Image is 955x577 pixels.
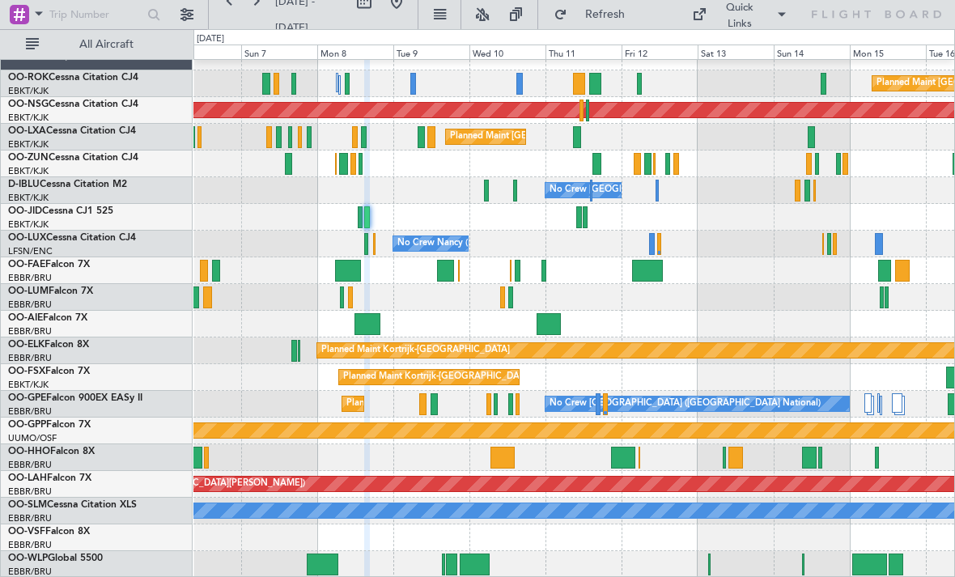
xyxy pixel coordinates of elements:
div: [DATE] [197,32,224,46]
a: EBBR/BRU [8,405,52,418]
span: OO-GPE [8,393,46,403]
a: OO-GPEFalcon 900EX EASy II [8,393,142,403]
a: OO-ZUNCessna Citation CJ4 [8,153,138,163]
div: Sat 6 [165,45,241,59]
a: EBBR/BRU [8,352,52,364]
a: EBBR/BRU [8,459,52,471]
a: EBKT/KJK [8,138,49,151]
a: D-IBLUCessna Citation M2 [8,180,127,189]
a: EBKT/KJK [8,112,49,124]
div: No Crew [GEOGRAPHIC_DATA] ([GEOGRAPHIC_DATA] National) [550,392,821,416]
div: No Crew Nancy (Essey) [397,231,494,256]
a: OO-VSFFalcon 8X [8,527,90,537]
div: Planned Maint [GEOGRAPHIC_DATA] ([GEOGRAPHIC_DATA] National) [346,392,639,416]
div: Thu 11 [545,45,622,59]
span: OO-VSF [8,527,45,537]
input: Trip Number [49,2,142,27]
a: OO-LUXCessna Citation CJ4 [8,233,136,243]
a: OO-SLMCessna Citation XLS [8,500,137,510]
span: OO-ELK [8,340,45,350]
div: Fri 12 [622,45,698,59]
a: OO-ELKFalcon 8X [8,340,89,350]
a: OO-WLPGlobal 5500 [8,554,103,563]
span: OO-LUX [8,233,46,243]
a: EBBR/BRU [8,325,52,337]
div: Planned Maint Kortrijk-[GEOGRAPHIC_DATA] [343,365,532,389]
span: OO-LAH [8,473,47,483]
div: No Crew [GEOGRAPHIC_DATA] ([GEOGRAPHIC_DATA] National) [550,178,821,202]
a: EBBR/BRU [8,299,52,311]
span: D-IBLU [8,180,40,189]
span: OO-LXA [8,126,46,136]
a: UUMO/OSF [8,432,57,444]
a: OO-NSGCessna Citation CJ4 [8,100,138,109]
a: OO-LUMFalcon 7X [8,286,93,296]
a: OO-HHOFalcon 8X [8,447,95,456]
a: OO-ROKCessna Citation CJ4 [8,73,138,83]
a: EBBR/BRU [8,512,52,524]
a: EBBR/BRU [8,486,52,498]
div: Planned Maint Kortrijk-[GEOGRAPHIC_DATA] [321,338,510,363]
a: EBKT/KJK [8,218,49,231]
button: Refresh [546,2,643,28]
span: OO-NSG [8,100,49,109]
div: Sun 7 [241,45,317,59]
span: OO-ZUN [8,153,49,163]
a: OO-FSXFalcon 7X [8,367,90,376]
div: Sat 13 [698,45,774,59]
button: All Aircraft [18,32,176,57]
a: OO-LXACessna Citation CJ4 [8,126,136,136]
span: OO-LUM [8,286,49,296]
div: Wed 10 [469,45,545,59]
a: EBBR/BRU [8,272,52,284]
span: OO-HHO [8,447,50,456]
span: OO-FAE [8,260,45,269]
a: OO-AIEFalcon 7X [8,313,87,323]
span: All Aircraft [42,39,171,50]
a: EBKT/KJK [8,165,49,177]
a: OO-GPPFalcon 7X [8,420,91,430]
span: OO-AIE [8,313,43,323]
a: EBKT/KJK [8,85,49,97]
span: OO-FSX [8,367,45,376]
a: EBBR/BRU [8,539,52,551]
div: Mon 8 [317,45,393,59]
span: OO-ROK [8,73,49,83]
div: Planned Maint [GEOGRAPHIC_DATA] ([GEOGRAPHIC_DATA] National) [450,125,743,149]
div: Sun 14 [774,45,850,59]
a: EBKT/KJK [8,192,49,204]
span: OO-SLM [8,500,47,510]
a: EBKT/KJK [8,379,49,391]
a: LFSN/ENC [8,245,53,257]
div: Tue 9 [393,45,469,59]
span: OO-GPP [8,420,46,430]
span: OO-JID [8,206,42,216]
span: Refresh [571,9,639,20]
span: OO-WLP [8,554,48,563]
div: Mon 15 [850,45,926,59]
a: OO-JIDCessna CJ1 525 [8,206,113,216]
a: OO-FAEFalcon 7X [8,260,90,269]
a: OO-LAHFalcon 7X [8,473,91,483]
